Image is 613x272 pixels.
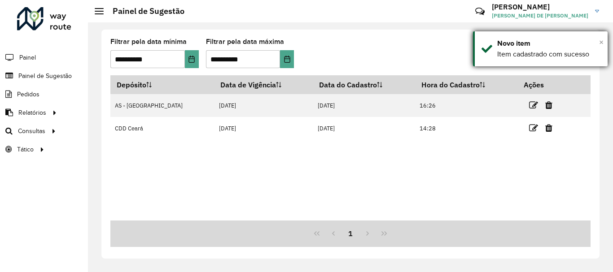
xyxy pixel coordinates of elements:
[497,38,601,49] div: Novo item
[313,75,415,94] th: Data do Cadastro
[17,90,39,99] span: Pedidos
[415,117,518,140] td: 14:28
[492,3,588,11] h3: [PERSON_NAME]
[110,117,214,140] td: CDD Ceará
[110,36,187,47] label: Filtrar pela data mínima
[214,75,313,94] th: Data de Vigência
[497,49,601,60] div: Item cadastrado com sucesso
[110,75,214,94] th: Depósito
[529,122,538,134] a: Editar
[342,225,359,242] button: 1
[599,37,604,47] span: ×
[214,117,313,140] td: [DATE]
[415,75,518,94] th: Hora do Cadastro
[214,94,313,117] td: [DATE]
[492,12,588,20] span: [PERSON_NAME] DE [PERSON_NAME]
[206,36,284,47] label: Filtrar pela data máxima
[185,50,199,68] button: Choose Date
[17,145,34,154] span: Tático
[18,126,45,136] span: Consultas
[110,94,214,117] td: AS - [GEOGRAPHIC_DATA]
[529,99,538,111] a: Editar
[470,2,490,21] a: Contato Rápido
[599,35,604,49] button: Close
[545,99,552,111] a: Excluir
[280,50,294,68] button: Choose Date
[104,6,184,16] h2: Painel de Sugestão
[18,108,46,117] span: Relatórios
[517,75,571,94] th: Ações
[313,117,415,140] td: [DATE]
[545,122,552,134] a: Excluir
[18,71,72,81] span: Painel de Sugestão
[19,53,36,62] span: Painel
[313,94,415,117] td: [DATE]
[415,94,518,117] td: 16:26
